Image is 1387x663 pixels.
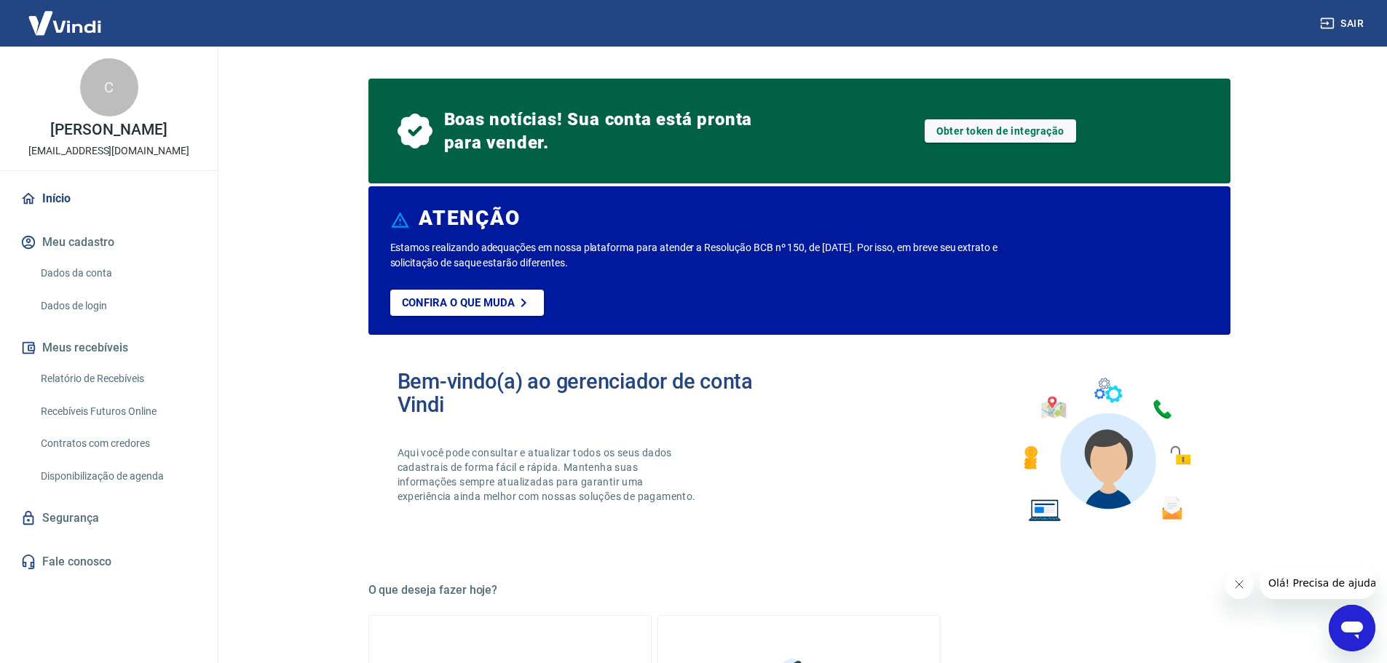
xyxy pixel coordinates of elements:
img: Vindi [17,1,112,45]
a: Dados da conta [35,258,200,288]
img: Imagem de um avatar masculino com diversos icones exemplificando as funcionalidades do gerenciado... [1011,370,1201,531]
a: Segurança [17,502,200,534]
a: Relatório de Recebíveis [35,364,200,394]
a: Recebíveis Futuros Online [35,397,200,426]
a: Início [17,183,200,215]
h5: O que deseja fazer hoje? [368,583,1230,598]
a: Dados de login [35,291,200,321]
span: Boas notícias! Sua conta está pronta para vender. [444,108,759,154]
a: Contratos com credores [35,429,200,458]
span: Olá! Precisa de ajuda? [9,10,122,22]
button: Meu cadastro [17,226,200,258]
button: Meus recebíveis [17,332,200,364]
div: C [80,58,138,116]
p: [PERSON_NAME] [50,122,167,138]
p: Aqui você pode consultar e atualizar todos os seus dados cadastrais de forma fácil e rápida. Mant... [398,445,699,504]
p: Estamos realizando adequações em nossa plataforma para atender a Resolução BCB nº 150, de [DATE].... [390,240,1045,271]
a: Obter token de integração [925,119,1076,143]
a: Disponibilização de agenda [35,461,200,491]
iframe: Mensagem da empresa [1260,567,1375,599]
a: Fale conosco [17,546,200,578]
button: Sair [1317,10,1370,37]
iframe: Botão para abrir a janela de mensagens [1329,605,1375,651]
h2: Bem-vindo(a) ao gerenciador de conta Vindi [398,370,799,416]
h6: ATENÇÃO [419,211,520,226]
p: [EMAIL_ADDRESS][DOMAIN_NAME] [28,143,189,159]
p: Confira o que muda [402,296,515,309]
a: Confira o que muda [390,290,544,316]
iframe: Fechar mensagem [1225,570,1254,599]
